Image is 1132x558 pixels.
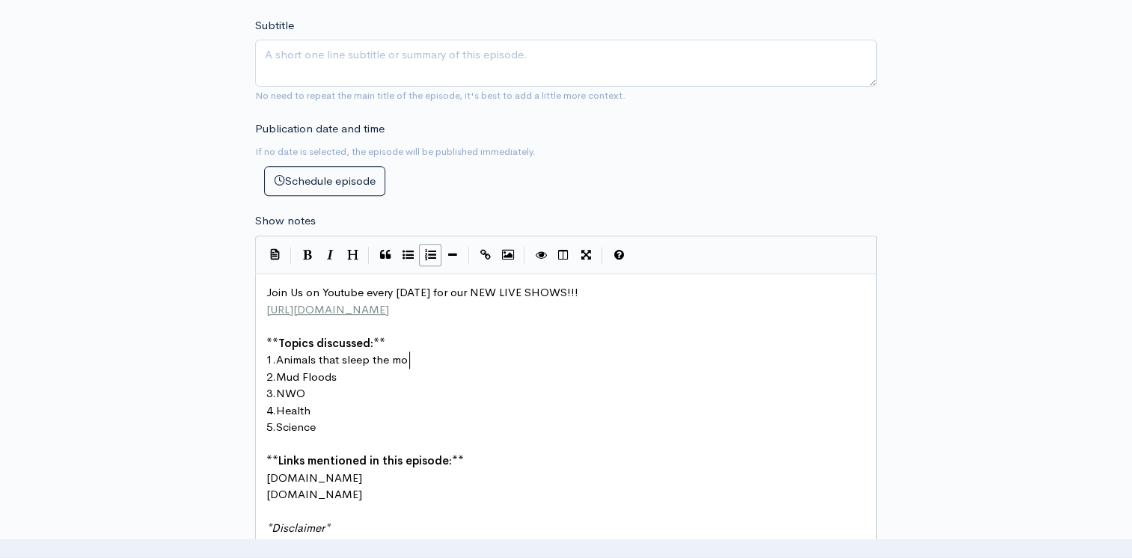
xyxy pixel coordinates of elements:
span: 4. [266,403,276,417]
span: 3. [266,386,276,400]
small: No need to repeat the main title of the episode, it's best to add a little more context. [255,89,625,102]
button: Quote [374,244,397,266]
span: Mud Floods [276,370,337,384]
span: Disclaimer [272,521,325,535]
span: 2. [266,370,276,384]
small: If no date is selected, the episode will be published immediately. [255,145,536,158]
span: Animals that sleep the mo [276,352,408,367]
button: Markdown Guide [608,244,630,266]
button: Insert Show Notes Template [263,243,286,266]
span: [DOMAIN_NAME] [266,487,362,501]
button: Create Link [474,244,497,266]
label: Publication date and time [255,120,385,138]
span: [DOMAIN_NAME] [266,470,362,485]
button: Numbered List [419,244,441,266]
i: | [290,247,292,264]
span: 1. [266,352,276,367]
button: Toggle Fullscreen [575,244,597,266]
i: | [524,247,525,264]
button: Bold [296,244,319,266]
span: Science [276,420,316,434]
label: Show notes [255,212,316,230]
button: Schedule episode [264,166,385,197]
span: NWO [276,386,305,400]
span: [URL][DOMAIN_NAME] [266,302,389,316]
i: | [468,247,470,264]
button: Insert Image [497,244,519,266]
button: Heading [341,244,364,266]
button: Insert Horizontal Line [441,244,464,266]
span: Join Us on Youtube every [DATE] for our NEW LIVE SHOWS!!! [266,285,578,299]
span: Links mentioned in this episode: [278,453,452,467]
span: Information in the podcast is for entertainment purposes only [266,538,578,552]
button: Toggle Side by Side [552,244,575,266]
span: Topics discussed: [278,336,373,350]
button: Toggle Preview [530,244,552,266]
button: Italic [319,244,341,266]
i: | [602,247,603,264]
i: | [368,247,370,264]
span: Health [276,403,310,417]
span: 5. [266,420,276,434]
label: Subtitle [255,17,294,34]
button: Generic List [397,244,419,266]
